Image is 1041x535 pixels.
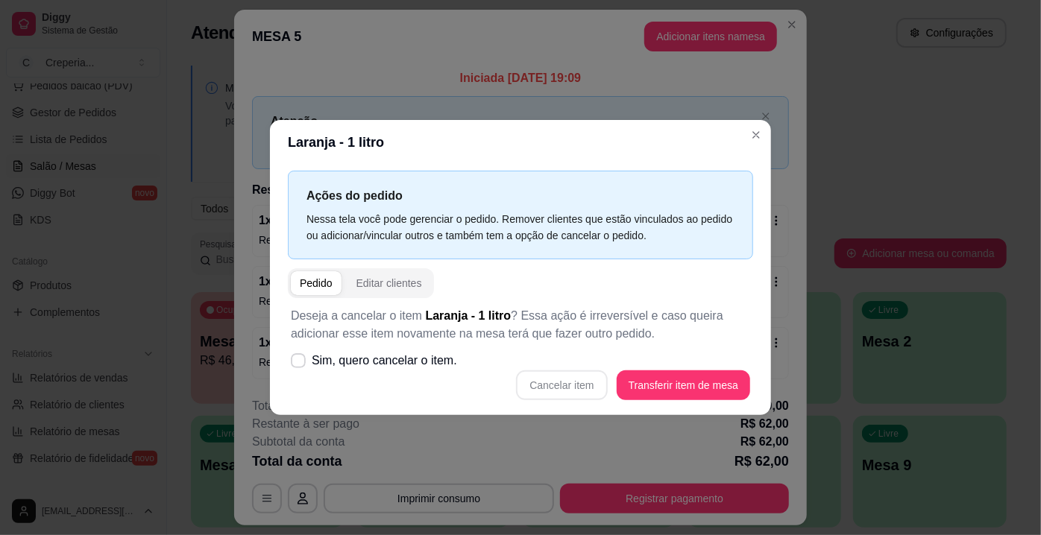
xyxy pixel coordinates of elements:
p: Ações do pedido [306,186,735,205]
div: Pedido [300,276,333,291]
p: Deseja a cancelar o item ? Essa ação é irreversível e caso queira adicionar esse item novamente n... [291,307,750,343]
div: Nessa tela você pode gerenciar o pedido. Remover clientes que estão vinculados ao pedido ou adici... [306,211,735,244]
button: Transferir item de mesa [617,370,750,400]
header: Laranja - 1 litro [270,120,771,165]
button: Close [744,123,768,147]
span: Laranja - 1 litro [426,309,512,322]
div: Editar clientes [356,276,422,291]
span: Sim, quero cancelar o item. [312,352,457,370]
